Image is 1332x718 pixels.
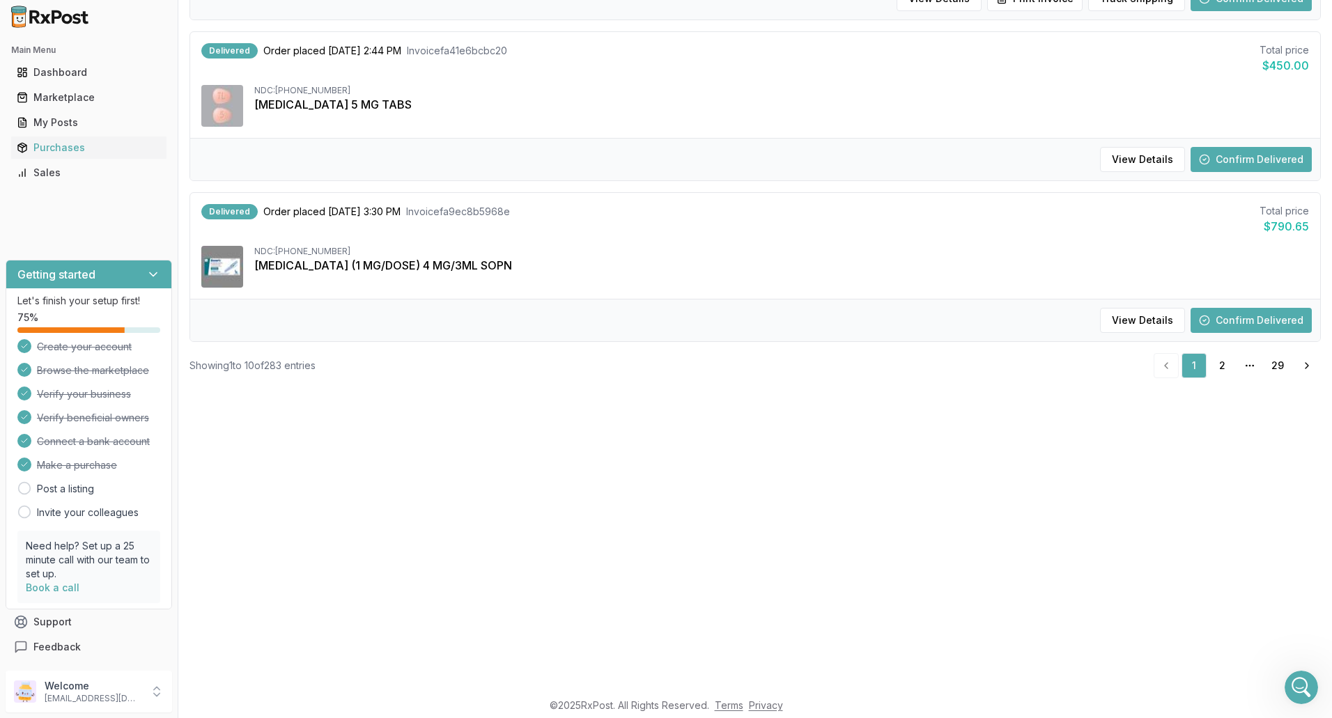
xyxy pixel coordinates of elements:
[6,136,172,159] button: Purchases
[1154,353,1321,378] nav: pagination
[22,270,217,297] div: I actually might have some and did you still need [MEDICAL_DATA] 160?
[263,205,401,219] span: Order placed [DATE] 3:30 PM
[1191,308,1312,333] button: Confirm Delivered
[11,358,268,400] div: Manuel says…
[11,219,268,261] div: JEFFREY says…
[715,699,743,711] a: Terms
[71,228,256,242] div: could you look for Breo 100-25 please
[68,7,158,17] h1: [PERSON_NAME]
[40,8,62,30] img: Profile image for Manuel
[22,456,33,467] button: Upload attachment
[6,6,95,28] img: RxPost Logo
[33,640,81,654] span: Feedback
[44,456,55,467] button: Emoji picker
[407,44,507,58] span: Invoice fa41e6bcbc20
[194,325,256,338] div: let me check
[201,246,243,288] img: Ozempic (1 MG/DOSE) 4 MG/3ML SOPN
[1209,353,1234,378] a: 2
[11,399,268,454] div: JEFFREY says…
[22,3,217,71] div: Still waiting on [MEDICAL_DATA] responses from a couple places and [MEDICAL_DATA] 0.25mg i have b...
[9,6,36,32] button: go back
[218,6,245,32] button: Home
[26,582,79,593] a: Book a call
[11,135,166,160] a: Purchases
[17,141,161,155] div: Purchases
[37,411,149,425] span: Verify beneficial owners
[37,458,117,472] span: Make a purchase
[245,99,256,113] div: ok
[37,340,132,354] span: Create your account
[1182,353,1207,378] a: 1
[17,65,161,79] div: Dashboard
[201,204,258,219] div: Delivered
[17,166,161,180] div: Sales
[254,85,1309,96] div: NDC: [PHONE_NUMBER]
[1260,43,1309,57] div: Total price
[6,61,172,84] button: Dashboard
[45,679,141,693] p: Welcome
[6,609,172,634] button: Support
[1285,671,1318,704] iframe: Intercom live chat
[22,141,217,182] div: ive also contacted the pharmacy we submitted [MEDICAL_DATA] and mounjaro when they are shipping out
[37,387,131,401] span: Verify your business
[1100,308,1185,333] button: View Details
[6,634,172,660] button: Feedback
[1100,147,1185,172] button: View Details
[22,366,104,380] div: How many breo?
[11,132,229,190] div: ive also contacted the pharmacy we submitted [MEDICAL_DATA] and mounjaro when they are shipping out
[11,60,166,85] a: Dashboard
[17,91,161,104] div: Marketplace
[233,91,268,121] div: ok
[45,693,141,704] p: [EMAIL_ADDRESS][DOMAIN_NAME]
[201,43,258,58] div: Delivered
[254,246,1309,257] div: NDC: [PHONE_NUMBER]
[1191,147,1312,172] button: Confirm Delivered
[1260,57,1309,74] div: $450.00
[66,456,77,467] button: Gif picker
[37,435,150,448] span: Connect a bank account
[11,201,268,219] div: [DATE]
[17,311,38,325] span: 75 %
[6,162,172,184] button: Sales
[254,96,1309,113] div: [MEDICAL_DATA] 5 MG TABS
[50,399,268,443] div: yes please, go ahead and put in our cart
[14,680,36,703] img: User avatar
[17,266,95,283] h3: Getting started
[6,86,172,109] button: Marketplace
[11,132,268,201] div: Manuel says…
[11,316,268,358] div: JEFFREY says…
[37,364,149,377] span: Browse the marketplace
[11,85,166,110] a: Marketplace
[263,44,401,58] span: Order placed [DATE] 2:44 PM
[6,111,172,134] button: My Posts
[245,6,270,31] div: Close
[17,116,161,130] div: My Posts
[60,219,268,250] div: could you look for Breo 100-25 please
[11,45,166,56] h2: Main Menu
[189,359,316,373] div: Showing 1 to 10 of 283 entries
[183,316,268,347] div: let me check
[201,85,243,127] img: Trintellix 5 MG TABS
[749,699,783,711] a: Privacy
[11,261,268,316] div: Manuel says…
[254,257,1309,274] div: [MEDICAL_DATA] (1 MG/DOSE) 4 MG/3ML SOPN
[11,358,116,389] div: How many breo?
[68,17,95,31] p: Active
[1260,204,1309,218] div: Total price
[11,110,166,135] a: My Posts
[11,160,166,185] a: Sales
[1260,218,1309,235] div: $790.65
[1293,353,1321,378] a: Go to next page
[406,205,510,219] span: Invoice fa9ec8b5968e
[61,407,256,435] div: yes please, go ahead and put in our cart
[11,91,268,132] div: JEFFREY says…
[26,539,152,581] p: Need help? Set up a 25 minute call with our team to set up.
[1265,353,1290,378] a: 29
[37,506,139,520] a: Invite your colleagues
[17,294,160,308] p: Let's finish your setup first!
[12,427,267,451] textarea: Message…
[239,451,261,473] button: Send a message…
[11,261,229,305] div: I actually might have some and did you still need [MEDICAL_DATA] 160?
[37,482,94,496] a: Post a listing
